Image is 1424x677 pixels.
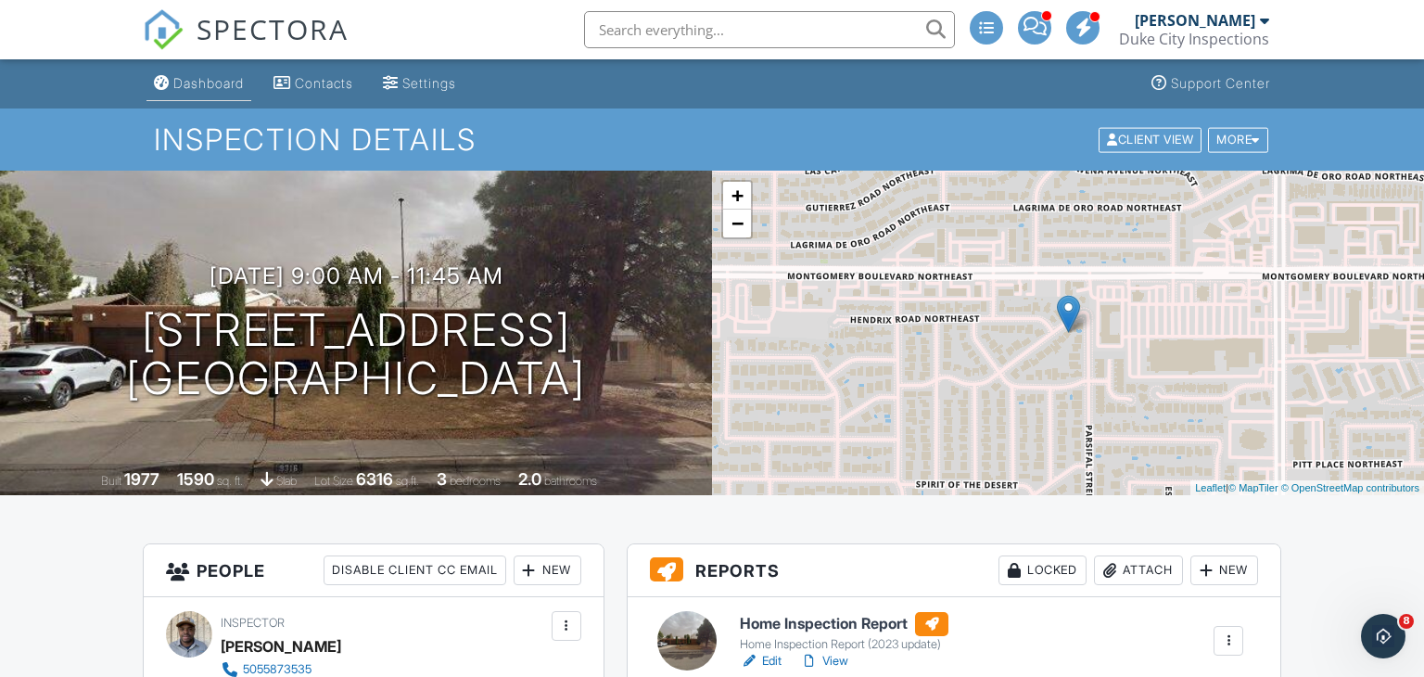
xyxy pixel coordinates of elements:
a: Settings [375,67,464,101]
div: Support Center [1171,75,1270,91]
div: More [1208,127,1268,152]
a: Home Inspection Report Home Inspection Report (2023 update) [740,612,948,653]
a: Support Center [1144,67,1278,101]
span: Lot Size [314,474,353,488]
div: 1590 [177,469,214,489]
div: Disable Client CC Email [324,556,506,585]
input: Search everything... [584,11,955,48]
a: © MapTiler [1228,482,1278,493]
h1: Inspection Details [154,123,1269,156]
div: Client View [1099,127,1201,152]
h3: Reports [628,544,1281,597]
div: 3 [437,469,447,489]
div: Locked [998,556,1087,585]
div: Contacts [295,75,353,91]
div: [PERSON_NAME] [1135,11,1255,30]
div: 5055873535 [243,662,311,677]
div: 1977 [124,469,159,489]
div: Settings [402,75,456,91]
div: Dashboard [173,75,244,91]
iframe: Intercom live chat [1361,614,1405,658]
a: View [800,652,848,671]
a: Zoom out [723,210,751,237]
div: New [514,556,581,585]
div: 6316 [356,469,393,489]
a: Zoom in [723,182,751,210]
span: Built [101,474,121,488]
span: bedrooms [450,474,501,488]
span: Inspector [221,616,285,630]
a: Edit [740,652,782,671]
img: The Best Home Inspection Software - Spectora [143,9,184,50]
div: 2.0 [518,469,541,489]
div: | [1190,480,1424,496]
span: sq.ft. [396,474,419,488]
a: Dashboard [146,67,251,101]
a: Leaflet [1195,482,1226,493]
a: Contacts [266,67,361,101]
div: Duke City Inspections [1119,30,1269,48]
a: Client View [1097,132,1206,146]
h3: People [144,544,604,597]
span: 8 [1399,614,1414,629]
h6: Home Inspection Report [740,612,948,636]
a: SPECTORA [143,25,349,64]
span: sq. ft. [217,474,243,488]
h1: [STREET_ADDRESS] [GEOGRAPHIC_DATA] [126,306,586,404]
span: bathrooms [544,474,597,488]
a: © OpenStreetMap contributors [1281,482,1419,493]
span: SPECTORA [197,9,349,48]
div: New [1190,556,1258,585]
h3: [DATE] 9:00 am - 11:45 am [210,263,503,288]
div: [PERSON_NAME] [221,632,341,660]
div: Home Inspection Report (2023 update) [740,637,948,652]
div: Attach [1094,556,1183,585]
span: slab [276,474,297,488]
